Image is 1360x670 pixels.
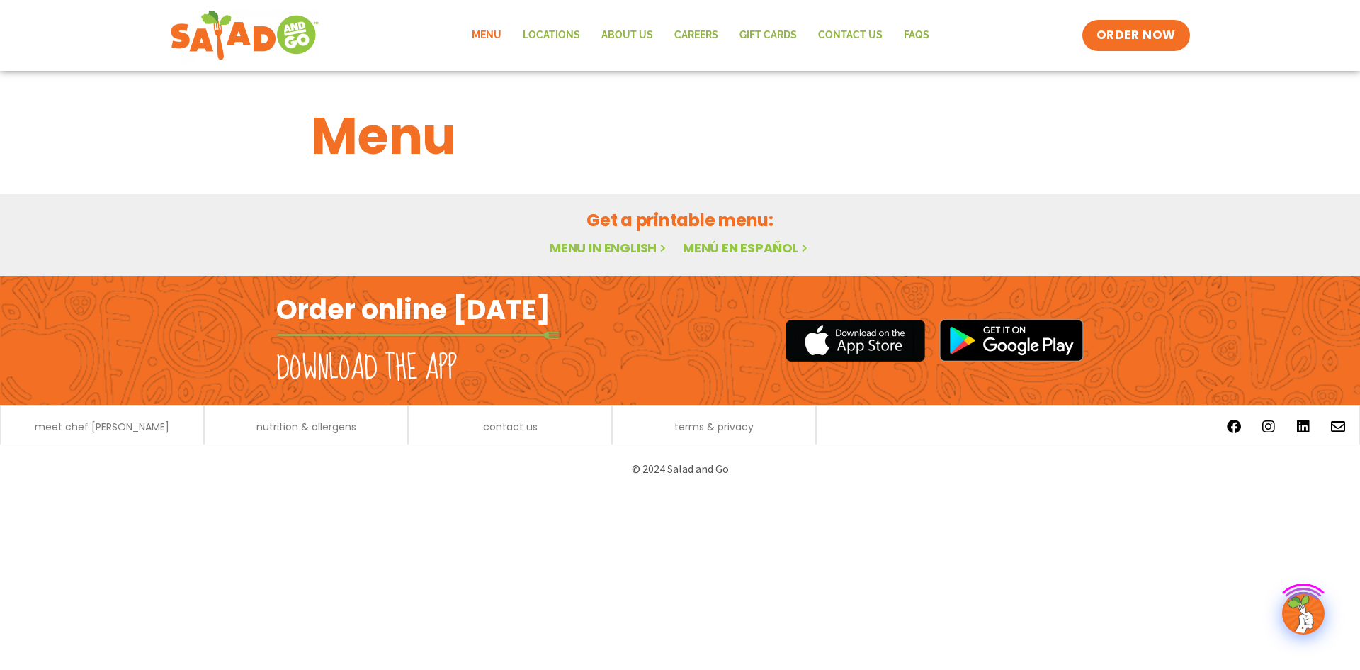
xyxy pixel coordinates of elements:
[311,98,1049,174] h1: Menu
[276,292,550,327] h2: Order online [DATE]
[683,239,810,257] a: Menú en español
[807,19,893,52] a: Contact Us
[729,19,807,52] a: GIFT CARDS
[674,422,754,432] a: terms & privacy
[664,19,729,52] a: Careers
[591,19,664,52] a: About Us
[512,19,591,52] a: Locations
[1096,27,1176,44] span: ORDER NOW
[1082,20,1190,51] a: ORDER NOW
[461,19,512,52] a: Menu
[550,239,669,257] a: Menu in English
[276,331,560,339] img: fork
[786,318,925,364] img: appstore
[256,422,356,432] a: nutrition & allergens
[276,349,457,389] h2: Download the app
[35,422,169,432] a: meet chef [PERSON_NAME]
[483,422,538,432] a: contact us
[283,459,1077,479] p: © 2024 Salad and Go
[170,7,319,64] img: new-SAG-logo-768×292
[311,208,1049,233] h2: Get a printable menu:
[461,19,940,52] nav: Menu
[939,319,1084,362] img: google_play
[893,19,940,52] a: FAQs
